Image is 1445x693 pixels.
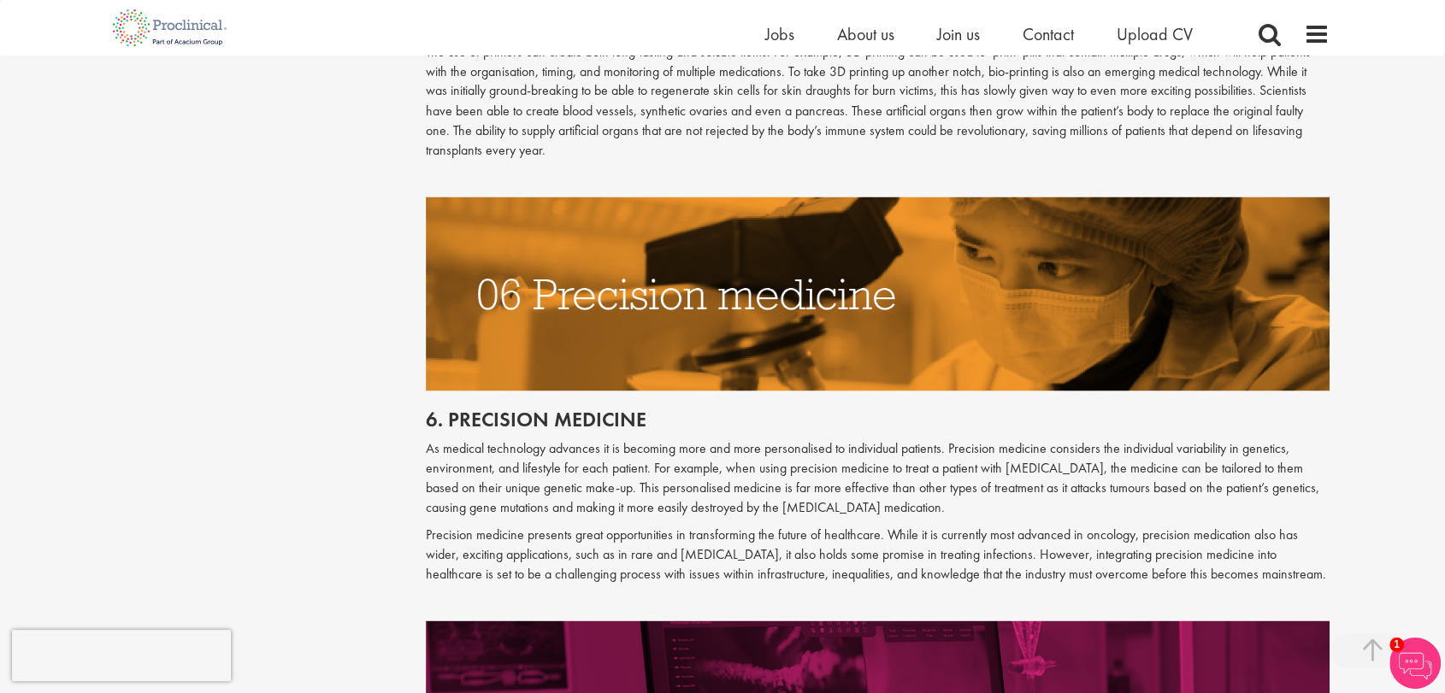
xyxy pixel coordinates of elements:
h2: 6. Precision medicine [426,408,1330,430]
iframe: reCAPTCHA [12,630,231,681]
a: Jobs [765,23,794,45]
a: Upload CV [1117,23,1193,45]
a: About us [837,23,894,45]
p: As medical technology advances it is becoming more and more personalised to individual patients. ... [426,438,1330,516]
a: Contact [1023,23,1074,45]
img: Chatbot [1389,637,1441,689]
a: Join us [937,23,980,45]
p: The use of printers can create both long-lasting and soluble items. For example, 3D printing can ... [426,43,1330,160]
span: 1 [1389,637,1404,652]
p: Precision medicine presents great opportunities in transforming the future of healthcare. While i... [426,525,1330,584]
